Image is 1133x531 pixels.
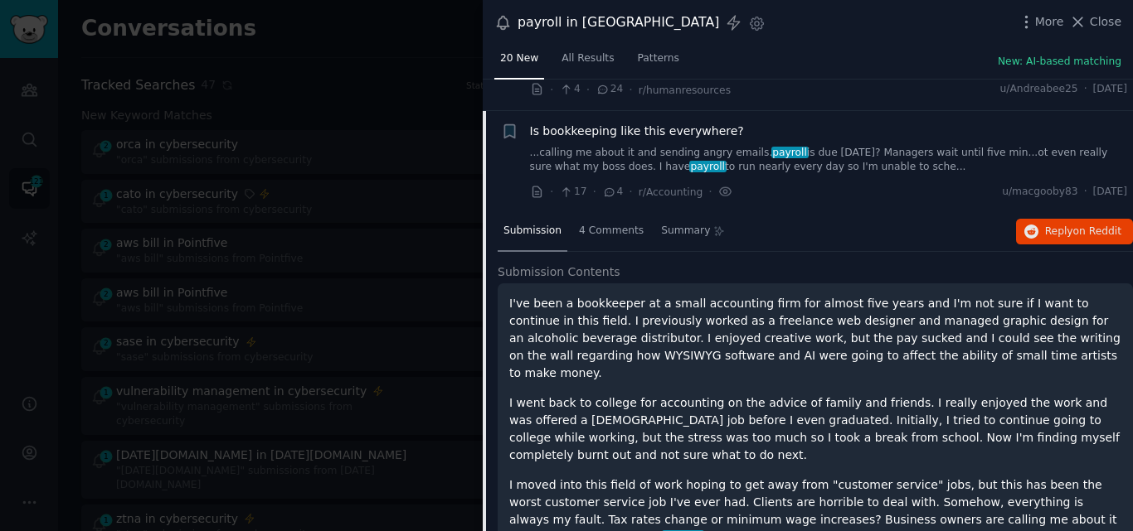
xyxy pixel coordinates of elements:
button: More [1018,13,1064,31]
a: 20 New [494,46,544,80]
span: 24 [596,82,623,97]
a: Patterns [632,46,685,80]
span: 4 [602,185,623,200]
span: r/humanresources [639,84,731,96]
span: Close [1090,13,1121,31]
span: payroll [689,161,727,172]
a: Is bookkeeping like this everywhere? [530,123,744,140]
span: Submission [503,224,562,239]
span: on Reddit [1073,225,1121,237]
span: Summary [661,224,710,239]
span: 4 Comments [579,224,644,239]
button: Replyon Reddit [1016,219,1133,245]
span: Reply [1045,224,1121,239]
div: payroll in [GEOGRAPHIC_DATA] [518,12,719,33]
span: [DATE] [1093,82,1127,97]
a: All Results [556,46,620,80]
span: u/Andreabee25 [1000,82,1078,97]
a: ...calling me about it and sending angry emails.payrollis due [DATE]? Managers wait until five mi... [530,146,1128,175]
span: · [550,81,553,99]
span: · [708,183,712,200]
span: [DATE] [1093,185,1127,200]
span: · [629,183,632,200]
span: 17 [559,185,586,200]
span: Submission Contents [498,263,620,281]
span: u/macgooby83 [1002,185,1077,200]
span: · [586,81,590,99]
span: 4 [559,82,580,97]
p: I went back to college for accounting on the advice of family and friends. I really enjoyed the w... [509,394,1121,464]
span: · [593,183,596,200]
span: · [550,183,553,200]
span: r/Accounting [639,186,703,198]
span: 20 New [500,51,538,66]
button: Close [1069,13,1121,31]
p: I've been a bookkeeper at a small accounting firm for almost five years and I'm not sure if I wan... [509,295,1121,382]
span: · [629,81,632,99]
span: payroll [771,147,809,158]
span: Patterns [638,51,679,66]
button: New: AI-based matching [998,55,1121,70]
span: · [1084,185,1087,200]
span: All Results [562,51,614,66]
span: More [1035,13,1064,31]
span: · [1084,82,1087,97]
